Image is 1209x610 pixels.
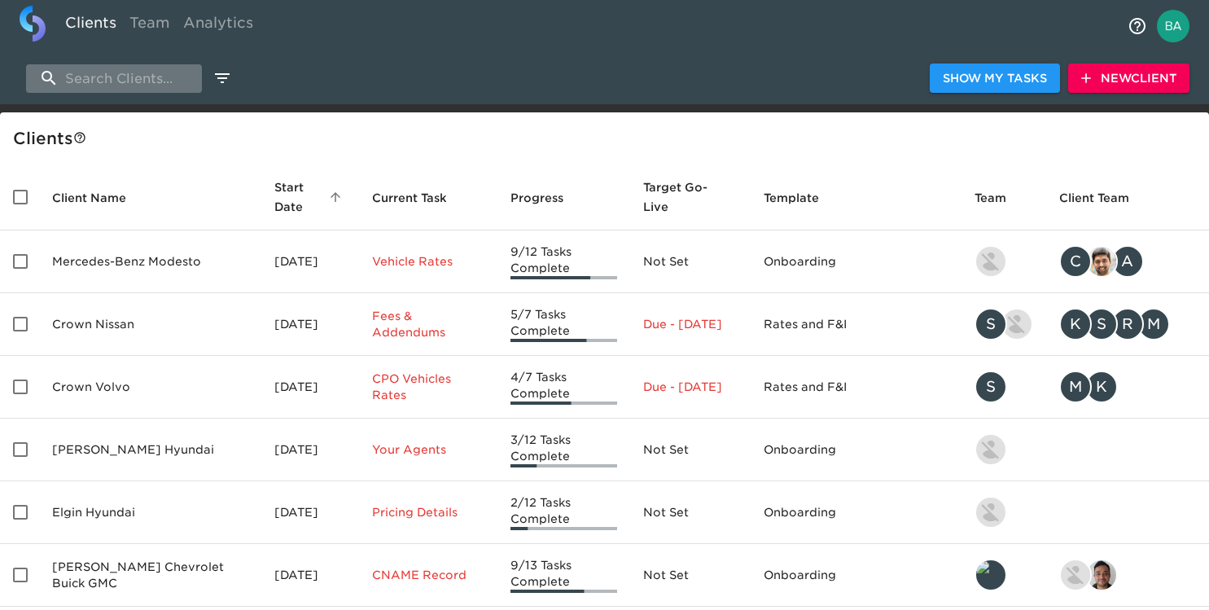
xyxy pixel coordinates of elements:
img: kevin.lo@roadster.com [976,498,1005,527]
div: savannah@roadster.com [975,371,1033,403]
td: [DATE] [261,356,359,419]
p: Vehicle Rates [372,253,484,270]
span: Start Date [274,178,346,217]
button: notifications [1118,7,1157,46]
div: S [975,371,1007,403]
td: [DATE] [261,544,359,607]
div: leland@roadster.com [975,559,1033,591]
p: Pricing Details [372,504,484,520]
img: leland@roadster.com [976,560,1005,590]
td: 5/7 Tasks Complete [497,293,631,356]
td: Not Set [630,481,750,544]
p: Your Agents [372,441,484,458]
div: K [1085,371,1118,403]
span: Current Task [372,188,468,208]
img: logo [20,6,46,42]
td: 9/12 Tasks Complete [497,230,631,293]
td: 3/12 Tasks Complete [497,419,631,481]
td: Crown Nissan [39,293,261,356]
td: Onboarding [751,230,962,293]
input: search [26,64,202,93]
td: 2/12 Tasks Complete [497,481,631,544]
div: R [1111,308,1144,340]
p: Due - [DATE] [643,379,737,395]
div: mcooley@crowncars.com, kwilson@crowncars.com [1059,371,1196,403]
div: A [1111,245,1144,278]
div: savannah@roadster.com, austin@roadster.com [975,308,1033,340]
p: Due - [DATE] [643,316,737,332]
img: nikko.foster@roadster.com [1061,560,1090,590]
div: S [975,308,1007,340]
span: Progress [510,188,585,208]
div: S [1085,308,1118,340]
td: Rates and F&I [751,293,962,356]
td: 9/13 Tasks Complete [497,544,631,607]
button: Show My Tasks [930,64,1060,94]
span: New Client [1081,68,1176,89]
span: Show My Tasks [943,68,1047,89]
img: sandeep@simplemnt.com [1087,247,1116,276]
div: nikko.foster@roadster.com, sai@simplemnt.com [1059,559,1196,591]
td: [DATE] [261,481,359,544]
td: Not Set [630,230,750,293]
span: Target Go-Live [643,178,737,217]
td: Onboarding [751,481,962,544]
div: clayton.mandel@roadster.com, sandeep@simplemnt.com, angelique.nurse@roadster.com [1059,245,1196,278]
td: Mercedes-Benz Modesto [39,230,261,293]
td: Crown Volvo [39,356,261,419]
div: M [1137,308,1170,340]
p: CNAME Record [372,567,484,583]
button: NewClient [1068,64,1189,94]
img: kevin.lo@roadster.com [976,435,1005,464]
div: kwilson@crowncars.com, sparent@crowncars.com, rrobins@crowncars.com, mcooley@crowncars.com [1059,308,1196,340]
td: Elgin Hyundai [39,481,261,544]
p: Fees & Addendums [372,308,484,340]
a: Clients [59,6,123,46]
img: kevin.lo@roadster.com [976,247,1005,276]
td: Onboarding [751,419,962,481]
td: Onboarding [751,544,962,607]
img: Profile [1157,10,1189,42]
div: kevin.lo@roadster.com [975,245,1033,278]
a: Team [123,6,177,46]
span: Template [764,188,840,208]
div: K [1059,308,1092,340]
a: Analytics [177,6,260,46]
td: Not Set [630,544,750,607]
span: Client Team [1059,188,1150,208]
td: [DATE] [261,419,359,481]
td: [PERSON_NAME] Chevrolet Buick GMC [39,544,261,607]
td: [DATE] [261,293,359,356]
div: kevin.lo@roadster.com [975,496,1033,529]
td: 4/7 Tasks Complete [497,356,631,419]
div: M [1059,371,1092,403]
span: Calculated based on the start date and the duration of all Tasks contained in this Hub. [643,178,716,217]
img: sai@simplemnt.com [1087,560,1116,590]
div: C [1059,245,1092,278]
p: CPO Vehicles Rates [372,371,484,403]
div: Client s [13,125,1202,151]
td: [PERSON_NAME] Hyundai [39,419,261,481]
span: This is the next Task in this Hub that should be completed [372,188,447,208]
td: Rates and F&I [751,356,962,419]
td: Not Set [630,419,750,481]
div: kevin.lo@roadster.com [975,433,1033,466]
button: edit [208,64,236,92]
span: Team [975,188,1027,208]
span: Client Name [52,188,147,208]
td: [DATE] [261,230,359,293]
img: austin@roadster.com [1002,309,1032,339]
